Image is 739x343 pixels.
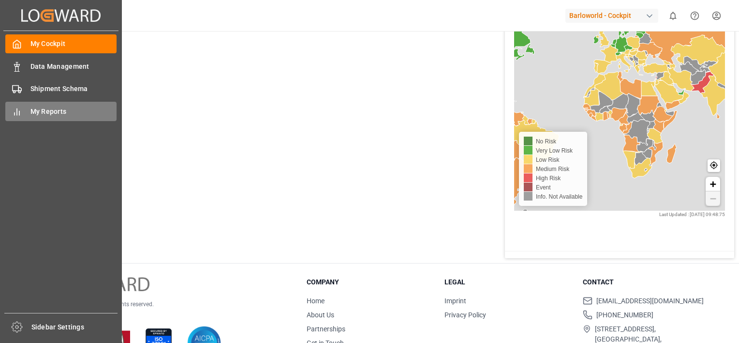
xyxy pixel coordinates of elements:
[307,311,334,319] a: About Us
[536,138,556,145] span: No Risk
[684,5,706,27] button: Help Center
[536,175,561,182] span: High Risk
[596,296,704,306] span: [EMAIL_ADDRESS][DOMAIN_NAME]
[444,297,466,305] a: Imprint
[710,178,716,190] span: +
[307,277,433,287] h3: Company
[444,311,486,319] a: Privacy Policy
[536,166,569,172] span: Medium Risk
[536,184,551,191] span: Event
[710,192,716,204] span: −
[583,277,709,287] h3: Contact
[706,191,720,206] a: Zoom out
[662,5,684,27] button: show 0 new notifications
[5,34,117,53] a: My Cockpit
[5,102,117,121] a: My Reports
[444,277,571,287] h3: Legal
[536,147,573,154] span: Very Low Risk
[307,297,325,305] a: Home
[307,325,345,333] a: Partnerships
[706,177,720,191] a: Zoom in
[514,211,725,218] div: Last Updated : [DATE] 09:48:75
[31,322,118,332] span: Sidebar Settings
[30,39,117,49] span: My Cockpit
[536,156,560,163] span: Low Risk
[62,300,282,309] p: © 2025 Logward. All rights reserved.
[536,193,583,200] span: Info. Not Available
[5,57,117,76] a: Data Management
[5,79,117,98] a: Shipment Schema
[596,310,653,320] span: [PHONE_NUMBER]
[30,62,117,72] span: Data Management
[565,6,662,25] button: Barloworld - Cockpit
[565,9,658,23] div: Barloworld - Cockpit
[30,107,117,117] span: My Reports
[30,84,117,94] span: Shipment Schema
[62,309,282,317] p: Version [DATE]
